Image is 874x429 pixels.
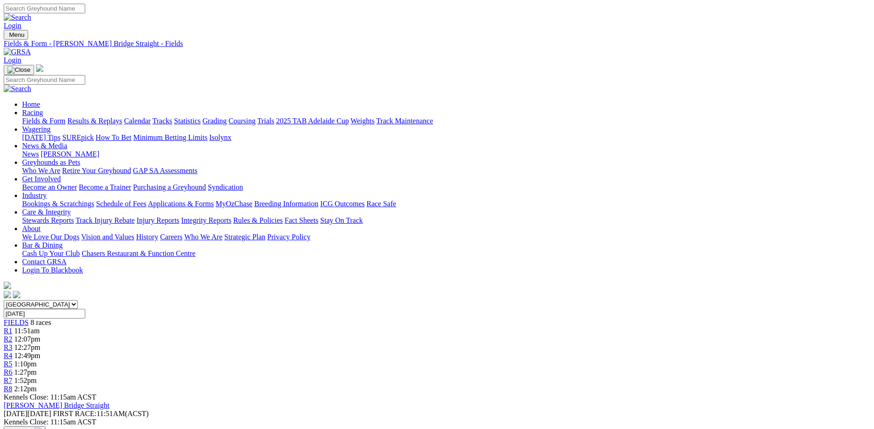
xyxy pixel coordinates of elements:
a: Purchasing a Greyhound [133,183,206,191]
a: MyOzChase [216,200,252,208]
div: Industry [22,200,870,208]
input: Search [4,75,85,85]
a: Track Injury Rebate [76,216,135,224]
a: Syndication [208,183,243,191]
a: Careers [160,233,182,241]
span: Kennels Close: 11:15am ACST [4,393,96,401]
a: Industry [22,191,47,199]
a: R3 [4,343,12,351]
div: Get Involved [22,183,870,191]
a: R5 [4,360,12,368]
a: GAP SA Assessments [133,167,198,174]
a: Schedule of Fees [96,200,146,208]
a: Cash Up Your Club [22,249,80,257]
a: SUREpick [62,133,94,141]
button: Toggle navigation [4,65,34,75]
a: Wagering [22,125,51,133]
a: Login [4,56,21,64]
span: FIELDS [4,319,29,326]
img: Close [7,66,30,74]
span: 12:49pm [14,352,41,359]
a: Who We Are [184,233,223,241]
a: [PERSON_NAME] [41,150,99,158]
a: [PERSON_NAME] Bridge Straight [4,401,109,409]
span: [DATE] [4,410,28,417]
a: Home [22,100,40,108]
a: Minimum Betting Limits [133,133,207,141]
a: Injury Reports [136,216,179,224]
a: Contact GRSA [22,258,66,266]
span: R7 [4,377,12,384]
a: We Love Our Dogs [22,233,79,241]
a: Who We Are [22,167,60,174]
a: Greyhounds as Pets [22,158,80,166]
div: Care & Integrity [22,216,870,225]
a: Strategic Plan [224,233,265,241]
a: Bookings & Scratchings [22,200,94,208]
a: Grading [203,117,227,125]
a: R4 [4,352,12,359]
a: Calendar [124,117,151,125]
a: [DATE] Tips [22,133,60,141]
a: Track Maintenance [376,117,433,125]
img: GRSA [4,48,31,56]
a: Breeding Information [254,200,318,208]
a: Weights [351,117,375,125]
a: Tracks [153,117,172,125]
a: Integrity Reports [181,216,231,224]
span: [DATE] [4,410,51,417]
div: Kennels Close: 11:15am ACST [4,418,870,426]
a: Privacy Policy [267,233,311,241]
img: facebook.svg [4,291,11,298]
span: Menu [9,31,24,38]
input: Select date [4,309,85,319]
span: R2 [4,335,12,343]
span: 11:51AM(ACST) [53,410,149,417]
span: 1:52pm [14,377,37,384]
a: Rules & Policies [233,216,283,224]
a: Retire Your Greyhound [62,167,131,174]
a: History [136,233,158,241]
span: R6 [4,368,12,376]
span: 2:12pm [14,385,37,393]
div: Bar & Dining [22,249,870,258]
a: Statistics [174,117,201,125]
a: Login [4,22,21,29]
a: News & Media [22,142,67,150]
a: Fields & Form - [PERSON_NAME] Bridge Straight - Fields [4,40,870,48]
span: 8 races [30,319,51,326]
a: Chasers Restaurant & Function Centre [82,249,195,257]
img: Search [4,13,31,22]
span: 1:10pm [14,360,37,368]
span: FIRST RACE: [53,410,96,417]
a: Applications & Forms [148,200,214,208]
div: Greyhounds as Pets [22,167,870,175]
span: 12:07pm [14,335,41,343]
a: Stewards Reports [22,216,74,224]
a: Race Safe [366,200,396,208]
a: Coursing [229,117,256,125]
div: Racing [22,117,870,125]
a: Get Involved [22,175,61,183]
button: Toggle navigation [4,30,28,40]
a: Bar & Dining [22,241,63,249]
a: ICG Outcomes [320,200,364,208]
a: Login To Blackbook [22,266,83,274]
img: twitter.svg [13,291,20,298]
span: 1:27pm [14,368,37,376]
span: R1 [4,327,12,335]
img: logo-grsa-white.png [4,282,11,289]
span: 12:27pm [14,343,41,351]
a: Fact Sheets [285,216,318,224]
a: Become an Owner [22,183,77,191]
a: Vision and Values [81,233,134,241]
a: How To Bet [96,133,132,141]
a: R8 [4,385,12,393]
span: 11:51am [14,327,40,335]
a: News [22,150,39,158]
